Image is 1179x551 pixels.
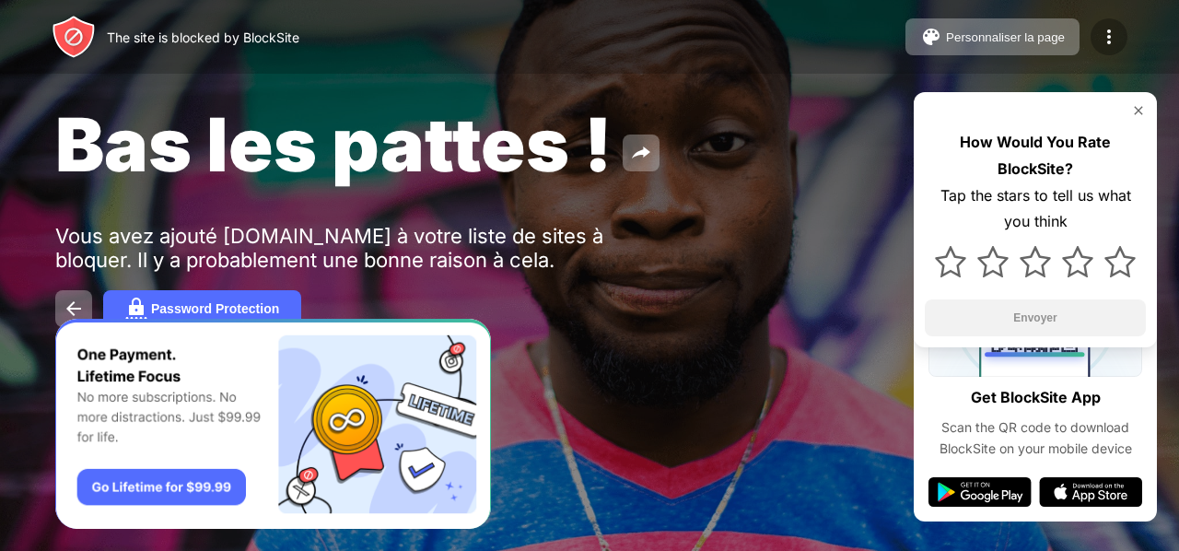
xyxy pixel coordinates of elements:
img: star.svg [935,246,966,277]
iframe: Banner [55,319,491,530]
div: Vous avez ajouté [DOMAIN_NAME] à votre liste de sites à bloquer. Il y a probablement une bonne ra... [55,224,625,272]
div: Tap the stars to tell us what you think [925,182,1146,236]
span: Bas les pattes ! [55,100,612,189]
div: Password Protection [151,301,279,316]
img: header-logo.svg [52,15,96,59]
img: share.svg [630,142,652,164]
div: Scan the QR code to download BlockSite on your mobile device [928,417,1142,459]
img: star.svg [977,246,1009,277]
div: How Would You Rate BlockSite? [925,129,1146,182]
div: The site is blocked by BlockSite [107,29,299,45]
img: menu-icon.svg [1098,26,1120,48]
img: rate-us-close.svg [1131,103,1146,118]
img: star.svg [1062,246,1093,277]
div: Personnaliser la page [946,30,1065,44]
img: pallet.svg [920,26,942,48]
img: app-store.svg [1039,477,1142,507]
img: google-play.svg [928,477,1032,507]
img: star.svg [1104,246,1136,277]
img: star.svg [1020,246,1051,277]
img: back.svg [63,298,85,320]
button: Personnaliser la page [905,18,1080,55]
button: Password Protection [103,290,301,327]
button: Envoyer [925,299,1146,336]
img: password.svg [125,298,147,320]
